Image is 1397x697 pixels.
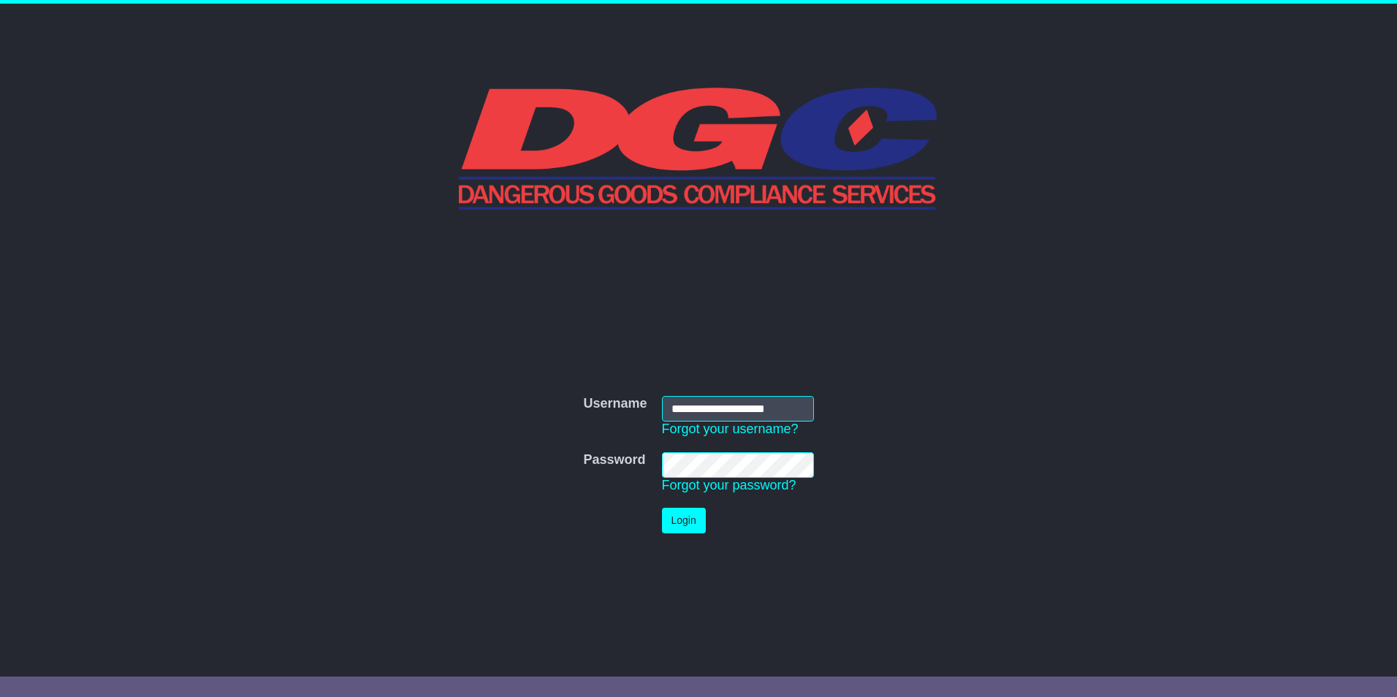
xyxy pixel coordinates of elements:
[583,452,645,468] label: Password
[459,85,939,210] img: DGC QLD
[662,422,799,436] a: Forgot your username?
[662,478,796,492] a: Forgot your password?
[662,508,706,533] button: Login
[583,396,647,412] label: Username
